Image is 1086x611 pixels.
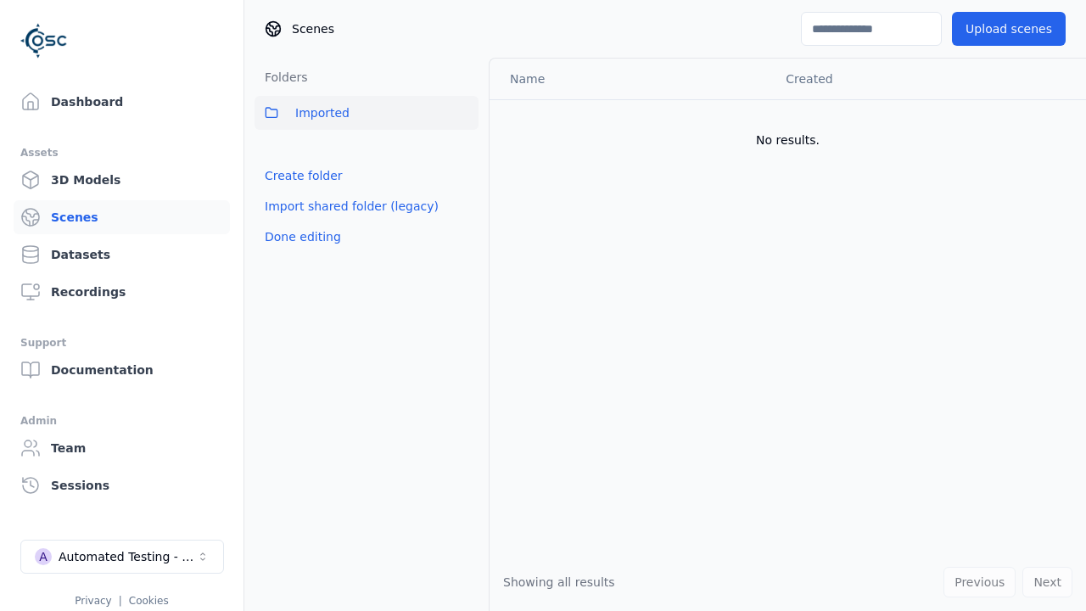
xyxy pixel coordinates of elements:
[20,333,223,353] div: Support
[490,99,1086,181] td: No results.
[14,200,230,234] a: Scenes
[772,59,1059,99] th: Created
[20,411,223,431] div: Admin
[295,103,350,123] span: Imported
[255,221,351,252] button: Done editing
[952,12,1066,46] button: Upload scenes
[20,540,224,574] button: Select a workspace
[490,59,772,99] th: Name
[14,163,230,197] a: 3D Models
[265,167,343,184] a: Create folder
[35,548,52,565] div: A
[14,353,230,387] a: Documentation
[20,17,68,64] img: Logo
[255,69,308,86] h3: Folders
[119,595,122,607] span: |
[255,191,449,221] button: Import shared folder (legacy)
[129,595,169,607] a: Cookies
[14,238,230,272] a: Datasets
[14,431,230,465] a: Team
[503,575,615,589] span: Showing all results
[255,96,479,130] button: Imported
[265,198,439,215] a: Import shared folder (legacy)
[59,548,196,565] div: Automated Testing - Playwright
[14,85,230,119] a: Dashboard
[292,20,334,37] span: Scenes
[75,595,111,607] a: Privacy
[14,275,230,309] a: Recordings
[14,468,230,502] a: Sessions
[20,143,223,163] div: Assets
[255,160,353,191] button: Create folder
